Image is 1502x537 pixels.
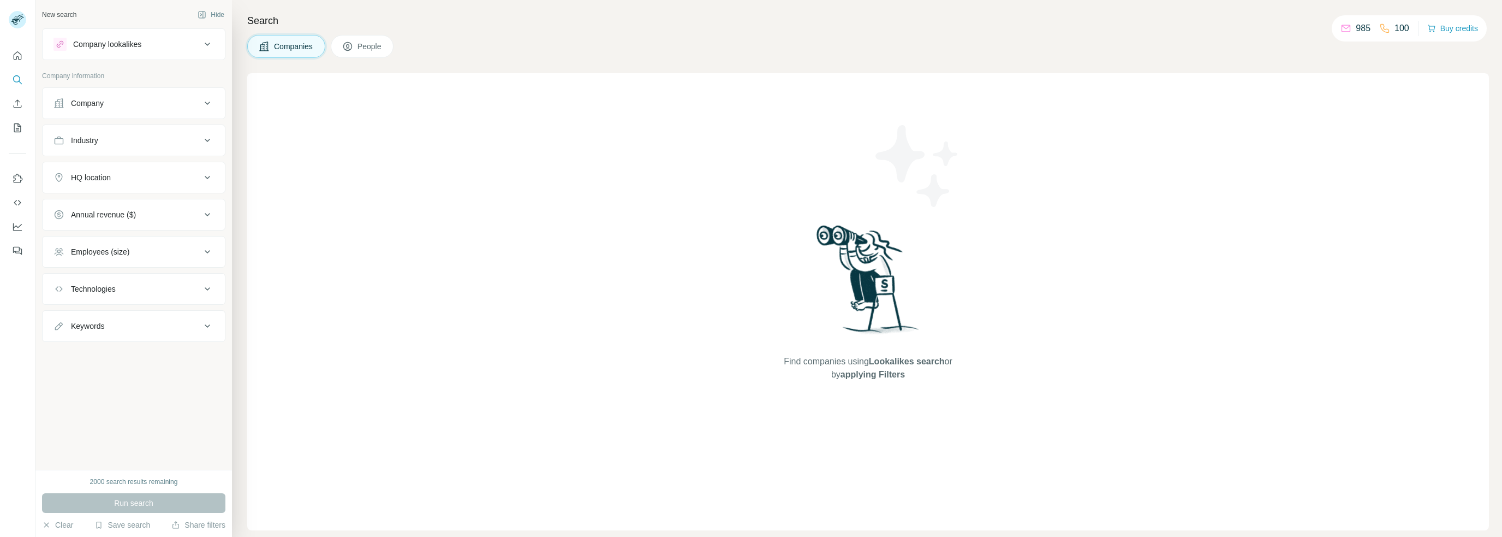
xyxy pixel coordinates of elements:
[71,209,136,220] div: Annual revenue ($)
[274,41,314,52] span: Companies
[94,520,150,530] button: Save search
[43,313,225,339] button: Keywords
[43,90,225,116] button: Company
[9,70,26,90] button: Search
[90,477,178,487] div: 2000 search results remaining
[171,520,225,530] button: Share filters
[43,239,225,265] button: Employees (size)
[43,276,225,302] button: Technologies
[43,164,225,191] button: HQ location
[71,135,98,146] div: Industry
[9,118,26,138] button: My lists
[247,13,1489,28] h4: Search
[42,10,76,20] div: New search
[9,94,26,114] button: Enrich CSV
[868,117,967,215] img: Surfe Illustration - Stars
[9,193,26,213] button: Use Surfe API
[841,370,905,379] span: applying Filters
[869,357,945,366] span: Lookalikes search
[9,241,26,261] button: Feedback
[43,202,225,228] button: Annual revenue ($)
[71,246,129,257] div: Employees (size)
[357,41,383,52] span: People
[71,98,104,109] div: Company
[43,31,225,57] button: Company lookalikes
[43,127,225,154] button: Industry
[780,355,955,381] span: Find companies using or by
[42,71,225,81] p: Company information
[71,321,104,332] div: Keywords
[1356,22,1370,35] p: 985
[73,39,141,50] div: Company lookalikes
[42,520,73,530] button: Clear
[9,169,26,188] button: Use Surfe on LinkedIn
[9,46,26,66] button: Quick start
[9,217,26,237] button: Dashboard
[71,284,116,294] div: Technologies
[1394,22,1409,35] p: 100
[1427,21,1478,36] button: Buy credits
[71,172,111,183] div: HQ location
[190,7,232,23] button: Hide
[812,222,925,344] img: Surfe Illustration - Woman searching with binoculars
